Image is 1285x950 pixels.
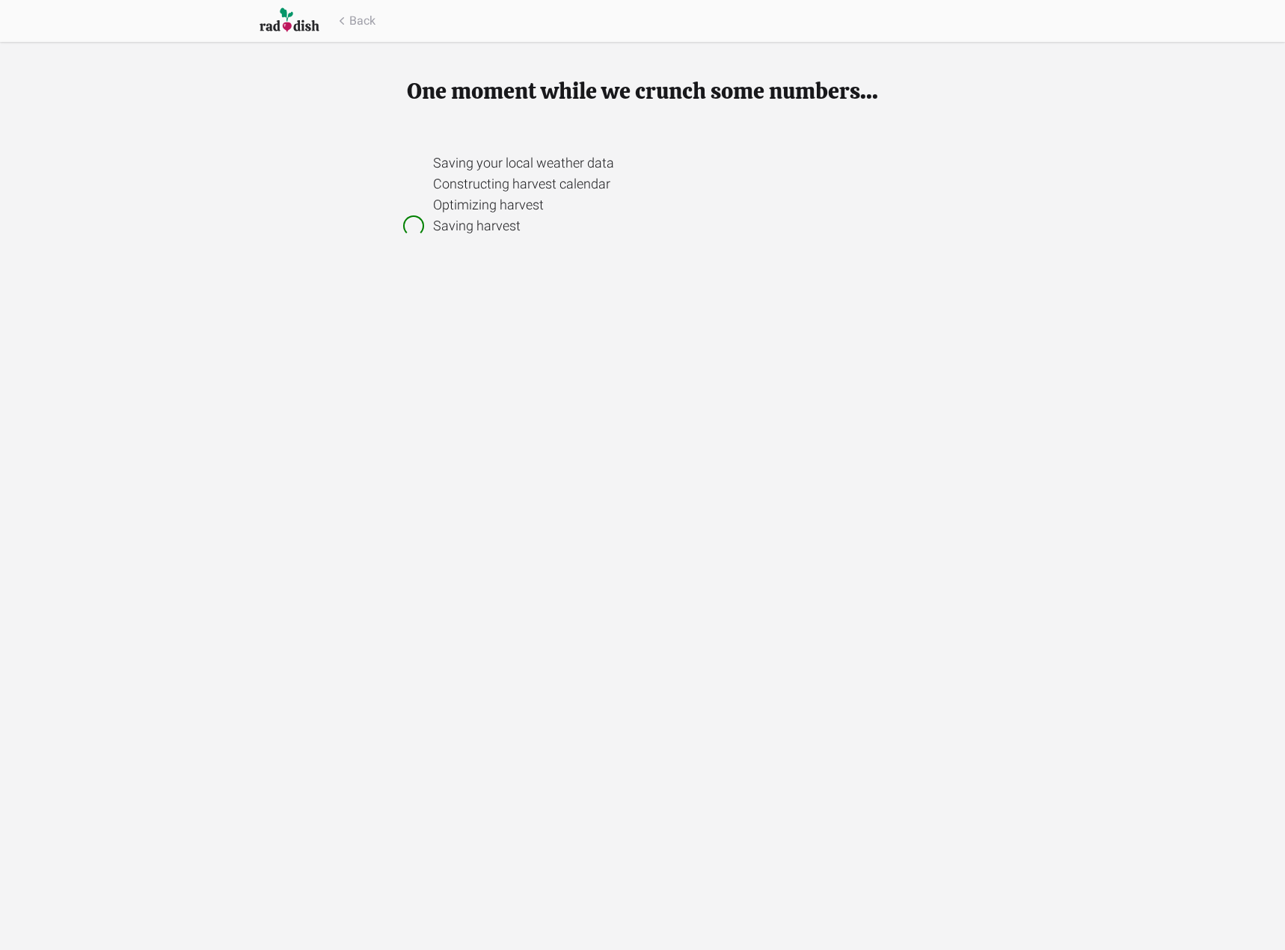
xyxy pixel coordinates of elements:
[433,194,544,215] div: Optimizing harvest
[433,215,521,242] div: Saving harvest
[433,174,610,194] div: Constructing harvest calendar
[403,78,882,105] h2: One moment while we crunch some numbers...
[433,153,614,174] div: Saving your local weather data
[334,12,375,30] button: Back
[260,7,319,34] img: Raddish company logo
